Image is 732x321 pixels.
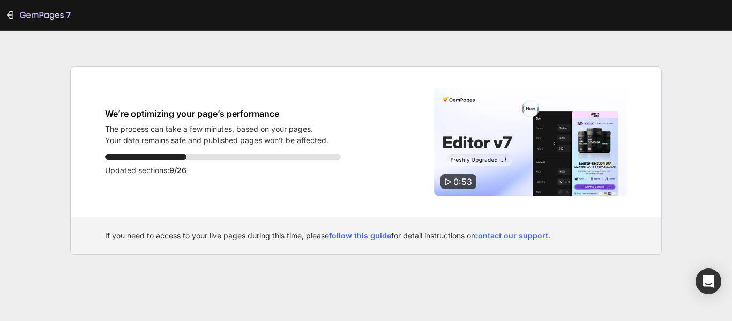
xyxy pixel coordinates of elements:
div: Open Intercom Messenger [696,268,721,294]
p: 7 [66,9,71,21]
a: follow this guide [329,231,391,240]
span: 9/26 [169,166,186,175]
p: Updated sections: [105,164,341,177]
a: contact our support [474,231,548,240]
img: Video thumbnail [434,88,627,196]
div: If you need to access to your live pages during this time, please for detail instructions or . [105,230,627,241]
p: The process can take a few minutes, based on your pages. [105,123,328,135]
p: Your data remains safe and published pages won’t be affected. [105,135,328,146]
h1: We’re optimizing your page’s performance [105,107,328,120]
span: 0:53 [453,176,472,187]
